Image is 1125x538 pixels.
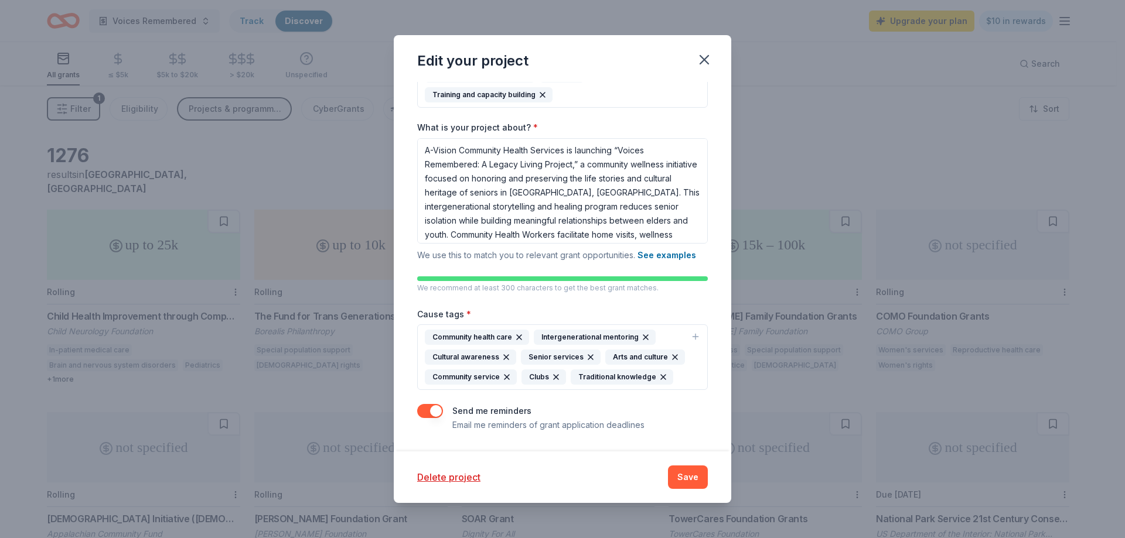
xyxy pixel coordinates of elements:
[605,349,685,365] div: Arts and culture
[668,465,708,489] button: Save
[417,122,538,133] label: What is your project about?
[571,369,673,385] div: Traditional knowledge
[521,349,601,365] div: Senior services
[417,250,696,260] span: We use this to match you to relevant grant opportunities.
[417,138,708,244] textarea: A-Vision Community Health Services is launching “Voices Remembered: A Legacy Living Project,” a c...
[425,330,529,345] div: Community health care
[425,349,516,365] div: Cultural awareness
[425,87,553,102] div: Training and capacity building
[417,309,471,320] label: Cause tags
[417,324,708,390] button: Community health careIntergenerational mentoringCultural awarenessSenior servicesArts and culture...
[417,52,529,70] div: Edit your project
[534,330,656,345] div: Intergenerational mentoring
[521,369,566,385] div: Clubs
[452,406,531,416] label: Send me reminders
[417,283,708,293] p: We recommend at least 300 characters to get the best grant matches.
[417,470,480,484] button: Delete project
[637,248,696,262] button: See examples
[417,62,708,108] button: Projects & programmingOtherTraining and capacity building
[452,418,645,432] p: Email me reminders of grant application deadlines
[425,369,517,385] div: Community service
